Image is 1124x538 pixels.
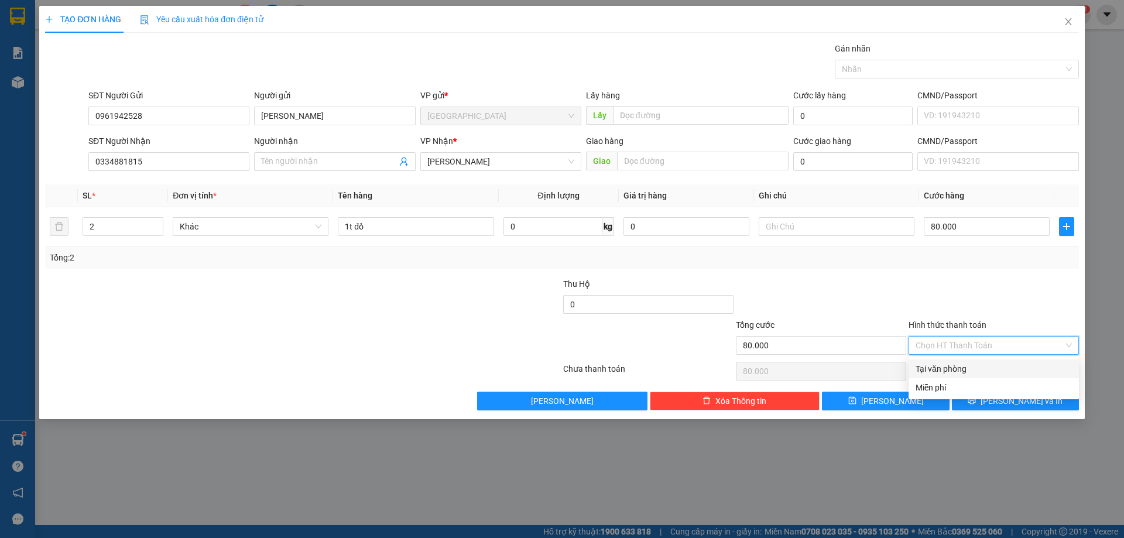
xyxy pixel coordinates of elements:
input: Dọc đường [617,152,789,170]
span: [PERSON_NAME] [861,395,924,407]
div: Người gửi [254,89,415,102]
span: Giao hàng [586,136,623,146]
button: Close [1052,6,1085,39]
span: VP Nhận [420,136,453,146]
span: SL [83,191,92,200]
span: printer [968,396,976,406]
span: save [848,396,856,406]
div: Tổng: 2 [50,251,434,264]
span: delete [702,396,711,406]
span: Đơn vị tính [173,191,217,200]
div: Người nhận [254,135,415,148]
input: Cước lấy hàng [793,107,913,125]
button: printer[PERSON_NAME] và In [952,392,1079,410]
div: Chưa thanh toán [562,362,735,383]
input: VD: Bàn, Ghế [338,217,494,236]
span: plus [45,15,53,23]
span: Phan Thiết [427,153,574,170]
label: Cước lấy hàng [793,91,846,100]
button: delete [50,217,68,236]
span: Cước hàng [924,191,964,200]
span: plus [1060,222,1074,231]
span: Khác [180,218,321,235]
span: user-add [399,157,409,166]
span: Gửi: [10,10,28,22]
span: kg [602,217,614,236]
span: Tên hàng [338,191,372,200]
div: [GEOGRAPHIC_DATA] [10,10,129,36]
label: Hình thức thanh toán [909,320,986,330]
div: 90.000 [9,60,131,74]
div: SĐT Người Gửi [88,89,249,102]
input: Cước giao hàng [793,152,913,171]
span: Tổng cước [736,320,775,330]
span: Xóa Thông tin [715,395,766,407]
div: VP gửi [420,89,581,102]
label: Cước giao hàng [793,136,851,146]
div: SĐT Người Nhận [88,135,249,148]
span: Đà Lạt [427,107,574,125]
span: Giá trị hàng [623,191,667,200]
span: Lấy hàng [586,91,620,100]
button: save[PERSON_NAME] [822,392,949,410]
span: Yêu cầu xuất hóa đơn điện tử [140,15,263,24]
span: Định lượng [538,191,580,200]
img: icon [140,15,149,25]
div: CMND/Passport [917,135,1078,148]
span: close [1064,17,1073,26]
th: Ghi chú [754,184,919,207]
div: Tên hàng: vali + túi ( : 2 ) [10,81,231,95]
span: [PERSON_NAME] [531,395,594,407]
span: TẠO ĐƠN HÀNG [45,15,121,24]
input: 0 [623,217,749,236]
button: deleteXóa Thông tin [650,392,820,410]
input: Ghi Chú [759,217,914,236]
button: [PERSON_NAME] [477,392,647,410]
div: Miễn phí [916,381,1072,394]
label: Gán nhãn [835,44,871,53]
div: CMND/Passport [917,89,1078,102]
span: Lấy [586,106,613,125]
div: Tại văn phòng [916,362,1072,375]
input: Dọc đường [613,106,789,125]
span: Thu Hộ [563,279,590,289]
div: [PERSON_NAME] [137,10,231,36]
span: Nhận: [137,10,165,22]
div: 0942212275 [137,36,231,53]
span: [PERSON_NAME] và In [981,395,1063,407]
button: plus [1059,217,1074,236]
span: CƯỚC RỒI : [9,61,64,73]
span: SL [128,80,144,96]
span: Giao [586,152,617,170]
